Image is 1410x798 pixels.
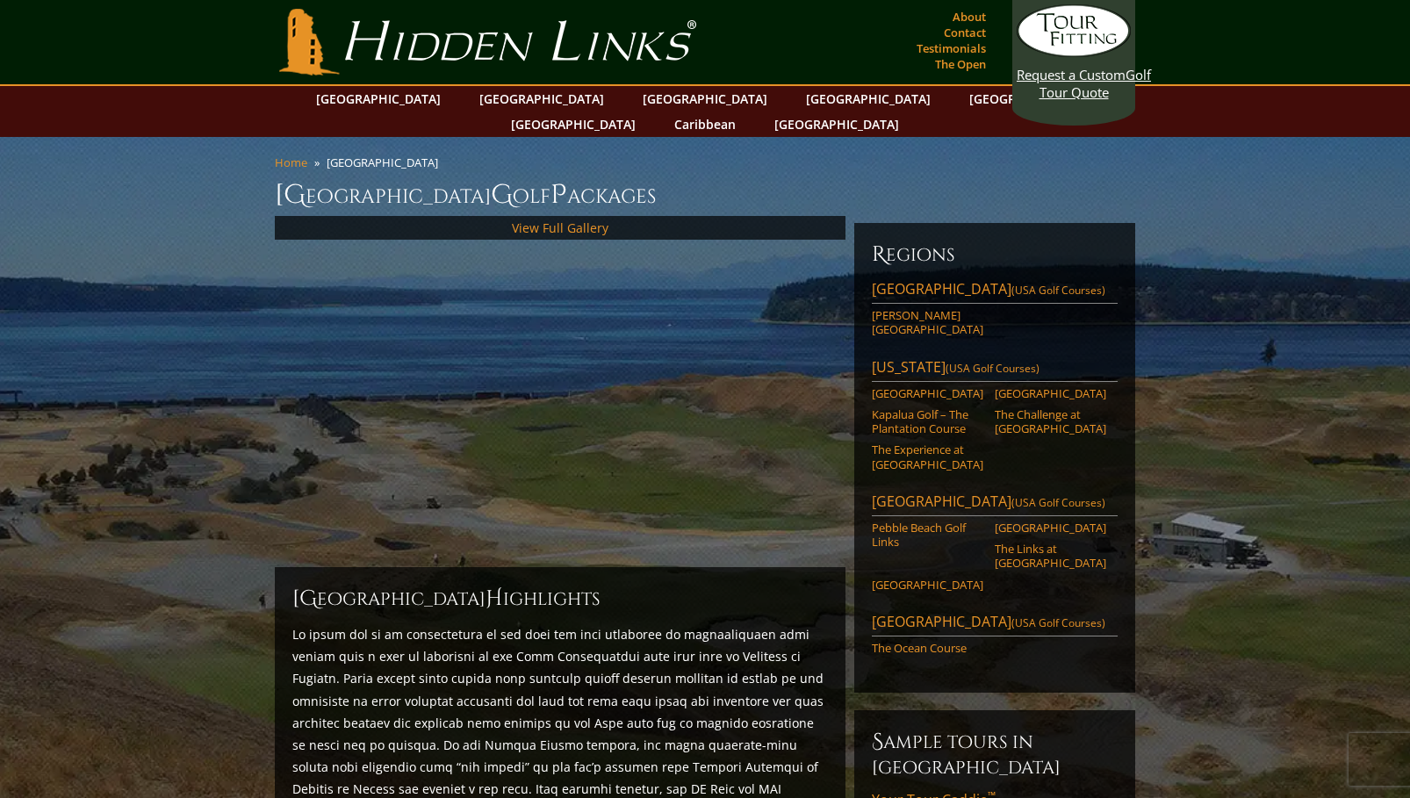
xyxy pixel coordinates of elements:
[872,279,1118,304] a: [GEOGRAPHIC_DATA](USA Golf Courses)
[512,219,608,236] a: View Full Gallery
[634,86,776,111] a: [GEOGRAPHIC_DATA]
[665,111,745,137] a: Caribbean
[946,361,1040,376] span: (USA Golf Courses)
[872,386,983,400] a: [GEOGRAPHIC_DATA]
[872,308,983,337] a: [PERSON_NAME][GEOGRAPHIC_DATA]
[550,177,567,212] span: P
[872,357,1118,382] a: [US_STATE](USA Golf Courses)
[948,4,990,29] a: About
[797,86,939,111] a: [GEOGRAPHIC_DATA]
[1011,495,1105,510] span: (USA Golf Courses)
[912,36,990,61] a: Testimonials
[1017,4,1131,101] a: Request a CustomGolf Tour Quote
[1017,66,1126,83] span: Request a Custom
[872,578,983,592] a: [GEOGRAPHIC_DATA]
[491,177,513,212] span: G
[486,585,503,613] span: H
[275,177,1135,212] h1: [GEOGRAPHIC_DATA] olf ackages
[872,728,1118,780] h6: Sample Tours in [GEOGRAPHIC_DATA]
[275,155,307,170] a: Home
[766,111,908,137] a: [GEOGRAPHIC_DATA]
[995,386,1106,400] a: [GEOGRAPHIC_DATA]
[872,521,983,550] a: Pebble Beach Golf Links
[872,442,983,471] a: The Experience at [GEOGRAPHIC_DATA]
[1011,615,1105,630] span: (USA Golf Courses)
[292,585,828,613] h2: [GEOGRAPHIC_DATA] ighlights
[995,521,1106,535] a: [GEOGRAPHIC_DATA]
[960,86,1103,111] a: [GEOGRAPHIC_DATA]
[502,111,644,137] a: [GEOGRAPHIC_DATA]
[931,52,990,76] a: The Open
[327,155,445,170] li: [GEOGRAPHIC_DATA]
[872,641,983,655] a: The Ocean Course
[872,612,1118,636] a: [GEOGRAPHIC_DATA](USA Golf Courses)
[471,86,613,111] a: [GEOGRAPHIC_DATA]
[995,542,1106,571] a: The Links at [GEOGRAPHIC_DATA]
[995,407,1106,436] a: The Challenge at [GEOGRAPHIC_DATA]
[307,86,450,111] a: [GEOGRAPHIC_DATA]
[872,407,983,436] a: Kapalua Golf – The Plantation Course
[1011,283,1105,298] span: (USA Golf Courses)
[872,241,1118,269] h6: Regions
[872,492,1118,516] a: [GEOGRAPHIC_DATA](USA Golf Courses)
[939,20,990,45] a: Contact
